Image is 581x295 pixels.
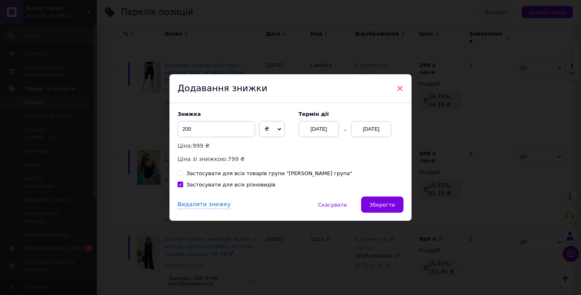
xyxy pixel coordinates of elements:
[178,111,201,117] span: Знижка
[228,156,245,162] span: 799 ₴
[309,197,355,213] button: Скасувати
[178,141,290,150] p: Ціна:
[318,202,347,208] span: Скасувати
[361,197,403,213] button: Зберегти
[192,142,209,149] span: 999 ₴
[370,202,395,208] span: Зберегти
[351,121,391,137] div: [DATE]
[186,170,352,177] div: Застосувати для всіх товарів групи "[PERSON_NAME] група"
[186,181,276,188] div: Застосувати для всіх різновидів
[396,82,403,95] span: ×
[178,83,268,93] span: Додавання знижки
[299,111,403,117] label: Термін дії
[178,121,255,137] input: 0
[178,155,290,163] p: Ціна зі знижкою:
[178,201,231,209] div: Видалити знижку
[265,126,269,132] span: ₴
[299,121,339,137] div: [DATE]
